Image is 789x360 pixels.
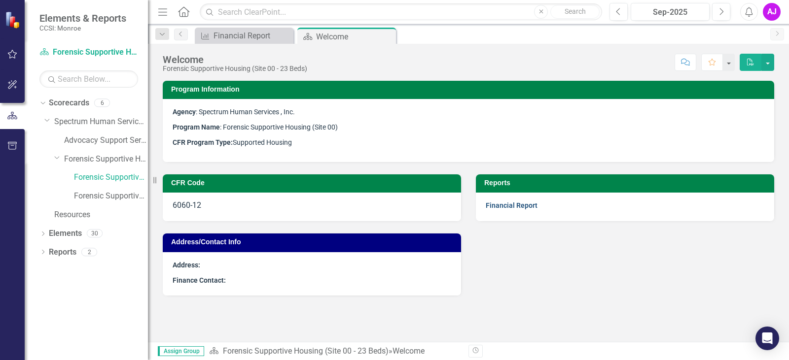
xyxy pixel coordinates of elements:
[631,3,710,21] button: Sep-2025
[316,31,394,43] div: Welcome
[49,98,89,109] a: Scorecards
[39,24,126,32] small: CCSI: Monroe
[173,108,196,116] strong: Agency
[39,47,138,58] a: Forensic Supportive Housing (Site 00 - 23 Beds)
[171,238,456,246] h3: Address/Contact Info
[39,70,138,88] input: Search Below...
[163,54,307,65] div: Welcome
[484,179,769,187] h3: Reports
[634,6,706,18] div: Sep-2025
[200,3,602,21] input: Search ClearPoint...
[173,200,201,210] span: 6060-12
[54,116,148,128] a: Spectrum Human Services, Inc.
[5,11,22,29] img: ClearPoint Strategy
[565,7,586,15] span: Search
[173,261,200,269] strong: Address:
[173,123,220,131] strong: Program Name
[173,138,292,146] span: Supported Housing
[197,30,291,42] a: Financial Report
[163,65,307,72] div: Forensic Supportive Housing (Site 00 - 23 Beds)
[755,327,779,350] div: Open Intercom Messenger
[54,209,148,221] a: Resources
[81,248,97,256] div: 2
[763,3,781,21] button: AJ
[49,247,76,258] a: Reports
[173,123,338,131] span: : Forensic Supportive Housing (Site 00)
[158,346,204,356] span: Assign Group
[173,276,226,284] strong: Finance Contact:
[49,228,82,239] a: Elements
[214,30,291,42] div: Financial Report
[171,179,456,187] h3: CFR Code
[550,5,600,19] button: Search
[393,346,425,356] div: Welcome
[223,346,389,356] a: Forensic Supportive Housing (Site 00 - 23 Beds)
[64,154,148,165] a: Forensic Supportive Housing
[64,135,148,146] a: Advocacy Support Services - Forensic Population
[173,108,295,116] span: : Spectrum Human Services , Inc.
[171,86,769,93] h3: Program Information
[94,99,110,107] div: 6
[173,138,233,146] strong: CFR Program Type:
[87,229,103,238] div: 30
[486,201,538,209] a: Financial Report
[74,191,148,202] a: Forensic Supportive Housing (Site A2 - 10 Beds)
[209,346,461,357] div: »
[74,172,148,183] a: Forensic Supportive Housing (Site 00 - 23 Beds)
[39,12,126,24] span: Elements & Reports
